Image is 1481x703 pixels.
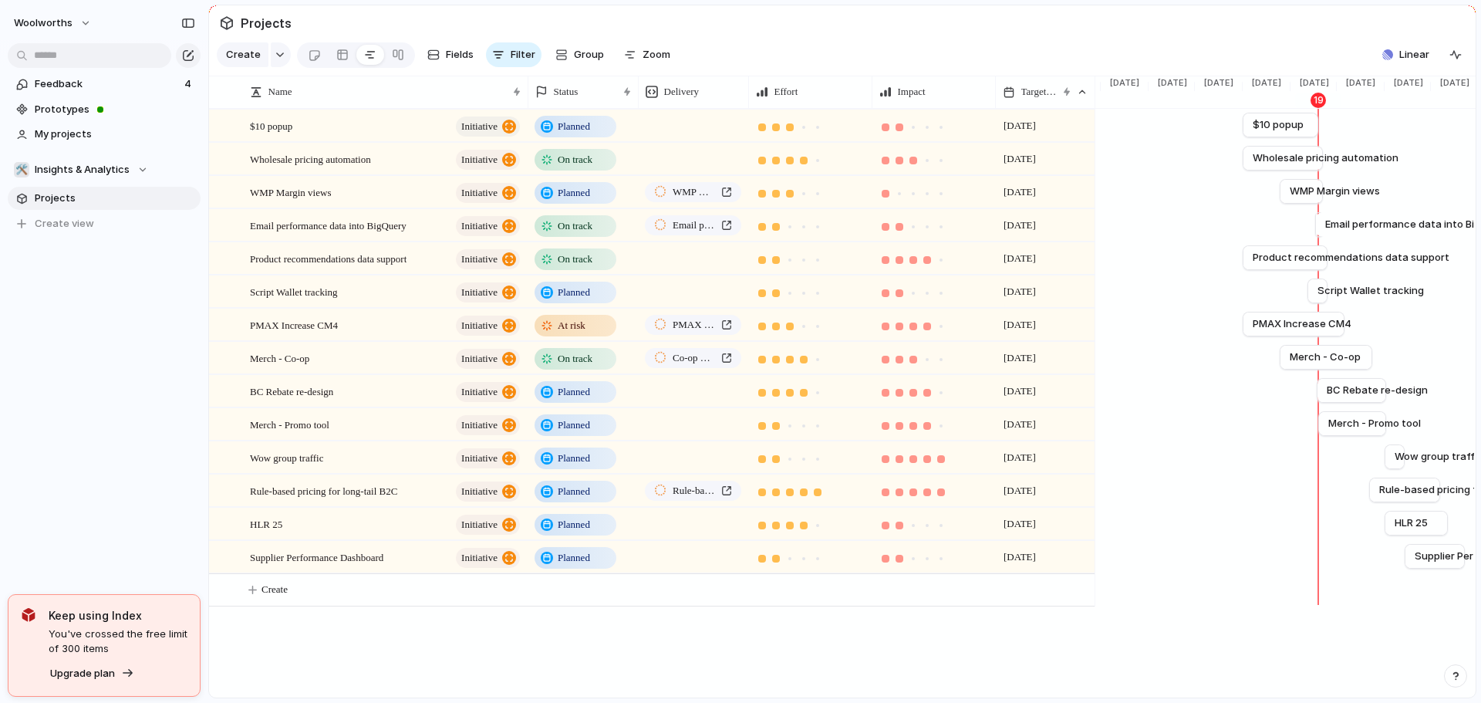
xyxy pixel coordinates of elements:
span: $10 popup [1253,117,1304,133]
button: initiative [456,382,520,402]
span: $10 popup [250,117,292,134]
span: Planned [558,550,590,566]
span: At risk [558,318,585,333]
a: HLR 25 [1395,512,1438,535]
span: Insights & Analytics [35,162,130,177]
a: PMAX CM4 Scores [645,315,741,335]
span: Create [226,47,261,63]
span: Product recommendations data support [1253,250,1449,265]
button: initiative [456,183,520,203]
span: Create [261,582,288,597]
span: Planned [558,384,590,400]
span: [DATE] [1000,515,1040,533]
span: [DATE] [1000,448,1040,467]
button: Create [217,42,268,67]
button: Create [224,574,1118,606]
span: initiative [461,215,498,237]
span: BC Rebate re-design [1327,383,1428,398]
button: 🛠️Insights & Analytics [8,158,201,181]
span: Email performance into BQ [673,218,715,233]
span: On track [558,152,592,167]
span: Projects [238,9,295,37]
button: initiative [456,282,520,302]
button: woolworths [7,11,100,35]
span: initiative [461,481,498,502]
span: [DATE] [1000,316,1040,334]
span: On track [558,218,592,234]
span: Projects [35,191,195,206]
span: Rule-based pricing for long-tail B2C [250,482,397,499]
a: Feedback4 [8,73,201,96]
a: Rule-based pricing for long-tail B2C [1379,478,1430,502]
span: initiative [461,514,498,536]
span: initiative [461,381,498,403]
span: initiative [461,315,498,336]
span: initiative [461,414,498,436]
span: Supplier Performance Dashboard [250,548,383,566]
a: Projects [8,187,201,210]
a: Supplier Performance Dashboard [1415,545,1455,568]
span: Email performance data into BigQuery [250,216,407,234]
a: WMP Margin views [1290,180,1313,203]
a: BC Rebate re-design [1327,379,1376,402]
a: PMAX Increase CM4 [1253,313,1334,336]
a: Wholesale pricing automation [1253,147,1313,170]
span: BC Rebate re-design [250,382,333,400]
span: initiative [461,248,498,270]
a: Product recommendations data support [1253,246,1317,269]
span: Planned [558,417,590,433]
span: Co-op data support [673,350,715,366]
span: PMAX CM4 Scores [673,317,715,333]
span: Planned [558,119,590,134]
span: Create view [35,216,94,232]
span: Planned [558,484,590,499]
a: Email performance into BQ [645,215,741,235]
span: Group [574,47,604,63]
span: initiative [461,348,498,370]
button: initiative [456,482,520,502]
button: initiative [456,150,520,170]
span: My projects [35,127,195,142]
button: initiative [456,548,520,568]
span: [DATE] [1385,76,1428,90]
span: Rule-based pricing 2.0 [673,483,715,499]
button: Filter [486,42,541,67]
button: initiative [456,415,520,435]
span: Script Wallet tracking [1317,283,1424,299]
span: On track [558,252,592,267]
span: [DATE] [1000,183,1040,201]
span: Fields [446,47,474,63]
span: initiative [461,547,498,569]
button: initiative [456,216,520,236]
span: initiative [461,149,498,171]
span: WMP Margin views [1290,184,1380,199]
span: Planned [558,285,590,300]
button: initiative [456,515,520,535]
span: [DATE] [1000,415,1040,434]
a: My projects [8,123,201,146]
span: [DATE] [1000,548,1040,566]
button: Zoom [618,42,676,67]
span: PMAX Increase CM4 [1253,316,1351,332]
span: Prototypes [35,102,195,117]
span: Planned [558,451,590,466]
span: [DATE] [1000,382,1040,401]
span: Product recommendations data support [250,249,407,267]
span: Wholesale pricing automation [250,150,371,167]
span: Merch - Promo tool [250,415,329,433]
span: HLR 25 [1395,515,1428,531]
span: Wholesale pricing automation [1253,150,1398,166]
button: initiative [456,349,520,369]
span: WMP Margin [673,184,715,200]
span: WMP Margin views [250,183,331,201]
span: Feedback [35,76,180,92]
span: [DATE] [1337,76,1380,90]
button: Create view [8,212,201,235]
a: WMP Margin [645,182,741,202]
a: Merch - Promo tool [1328,412,1376,435]
span: Script Wallet tracking [250,282,338,300]
span: Linear [1399,47,1429,63]
span: [DATE] [1149,76,1192,90]
span: Planned [558,185,590,201]
button: initiative [456,448,520,468]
